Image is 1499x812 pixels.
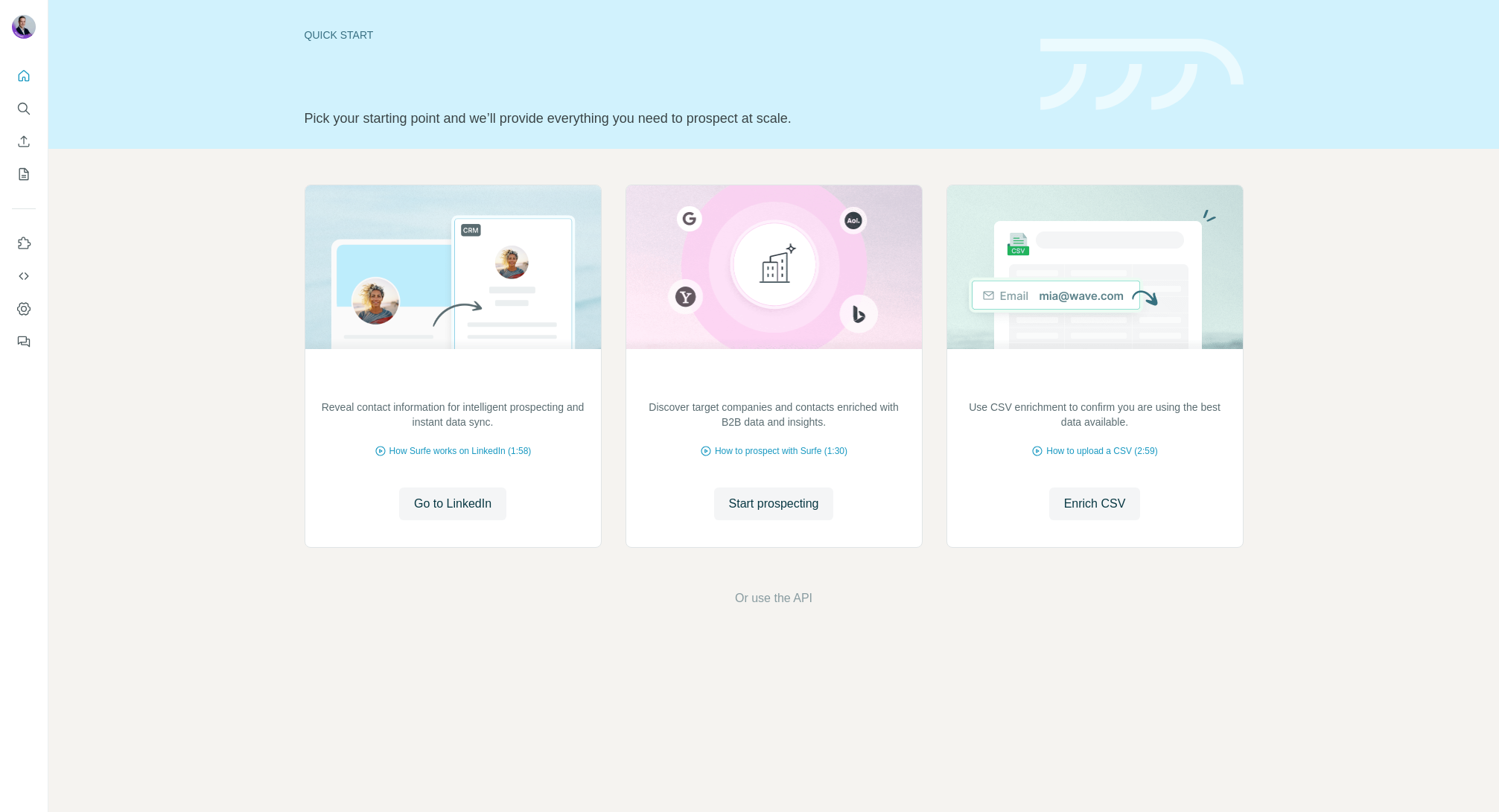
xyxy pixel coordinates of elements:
[12,128,36,155] button: Enrich CSV
[12,161,36,188] button: My lists
[389,444,532,458] span: How Surfe works on LinkedIn (1:58)
[729,495,819,513] span: Start prospecting
[399,487,506,520] button: Go to LinkedIn
[962,400,1228,429] p: Use CSV enrichment to confirm you are using the best data available.
[714,487,834,520] button: Start prospecting
[1064,495,1126,513] span: Enrich CSV
[377,370,528,391] h2: Prospect on LinkedIn
[305,69,1022,99] h1: Let’s prospect together
[305,185,602,349] img: Prospect on LinkedIn
[12,295,36,322] button: Dashboard
[12,63,36,89] button: Quick start
[1049,487,1141,520] button: Enrich CSV
[305,28,1022,42] div: Quick start
[946,185,1244,349] img: Enrich your contact lists
[320,400,586,429] p: Reveal contact information for intelligent prospecting and instant data sync.
[12,230,36,257] button: Use Surfe on LinkedIn
[1040,39,1244,111] img: banner
[715,444,847,458] span: How to prospect with Surfe (1:30)
[12,328,36,355] button: Feedback
[12,95,36,122] button: Search
[1046,444,1157,458] span: How to upload a CSV (2:59)
[641,400,907,429] p: Discover target companies and contacts enriched with B2B data and insights.
[1008,370,1181,391] h2: Enrich your contact lists
[305,108,1022,129] p: Pick your starting point and we’ll provide everything you need to prospect at scale.
[626,185,923,349] img: Identify target accounts
[414,495,491,513] span: Go to LinkedIn
[690,370,858,391] h2: Identify target accounts
[12,263,36,290] button: Use Surfe API
[12,15,36,39] img: Avatar
[735,589,812,607] button: Or use the API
